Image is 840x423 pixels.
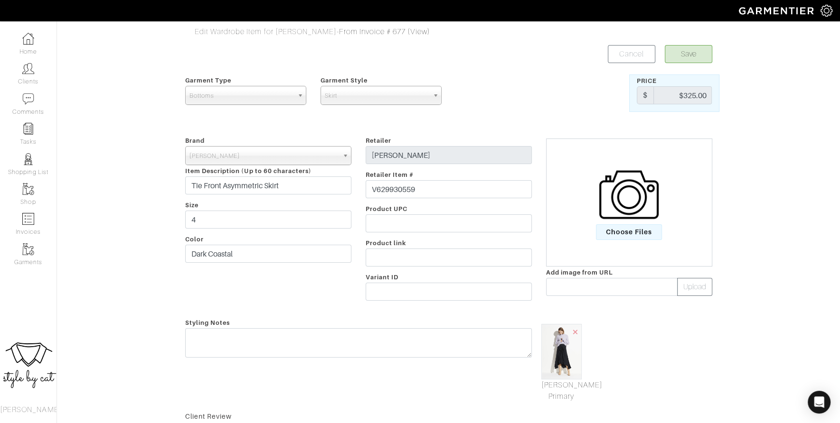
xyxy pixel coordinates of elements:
[22,213,34,225] img: orders-icon-0abe47150d42831381b5fb84f609e132dff9fe21cb692f30cb5eec754e2cba89.png
[321,77,368,84] span: Garment Style
[637,77,657,84] span: Price
[189,86,293,105] span: Bottoms
[22,153,34,165] img: stylists-icon-eb353228a002819b7ec25b43dbf5f0378dd9e0616d9560372ff212230b889e62.png
[608,45,655,63] a: Cancel
[22,183,34,195] img: garments-icon-b7da505a4dc4fd61783c78ac3ca0ef83fa9d6f193b1c9dc38574b1d14d53ca28.png
[541,379,582,402] a: Mark As Primary
[821,5,832,17] img: gear-icon-white-bd11855cb880d31180b6d7d6211b90ccbf57a29d726f0c71d8c61bd08dd39cc2.png
[541,324,582,379] img: Vince%20skirt.jpg
[195,28,337,36] span: Edit Wardrobe Item for [PERSON_NAME]
[366,171,414,178] span: Retailer Item #
[808,391,831,414] div: Open Intercom Messenger
[185,137,205,144] span: Brand
[596,224,662,240] span: Choose Files
[665,45,712,63] button: Save
[185,167,312,175] span: Item Description (Up to 60 characters)
[366,137,391,144] span: Retailer
[546,269,613,276] span: Add image from URL
[185,77,232,84] span: Garment Type
[185,316,230,330] span: Styling Notes
[366,239,406,247] span: Product link
[185,412,712,421] div: Client Review
[22,123,34,135] img: reminder-icon-8004d30b9f0a5d33ae49ab947aed9ed385cf756f9e5892f1edd6e32f2345188e.png
[339,28,430,36] a: From Invoice # 677 (View)
[22,93,34,105] img: comment-icon-a0a6a9ef722e966f86d9cbdc48e553b5cf19dbc54f86b18d962a5391bc8f6eb6.png
[637,86,654,104] div: $
[189,147,339,166] span: [PERSON_NAME]
[185,236,204,243] span: Color
[185,202,198,209] span: Size
[22,243,34,255] img: garments-icon-b7da505a4dc4fd61783c78ac3ca0ef83fa9d6f193b1c9dc38574b1d14d53ca28.png
[22,63,34,74] img: clients-icon-6bae9207a08558b7cb47a8932f037763ab4055f8c8b6bfacd5dc20c3e0201464.png
[325,86,429,105] span: Skirt
[366,205,408,212] span: Product UPC
[571,325,579,338] span: ×
[677,278,712,296] button: Upload
[22,33,34,45] img: dashboard-icon-dbcd8f5a0b271acd01030246c82b418ddd0df26cd7fceb0bd07c9910d44c42f6.png
[599,165,659,224] img: camera-icon-fc4d3dba96d4bd47ec8a31cd2c90eca330c9151d3c012df1ec2579f4b5ff7bac.png
[366,274,399,281] span: Variant ID
[734,2,821,19] img: garmentier-logo-header-white-b43fb05a5012e4ada735d5af1a66efaba907eab6374d6393d1fbf88cb4ef424d.png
